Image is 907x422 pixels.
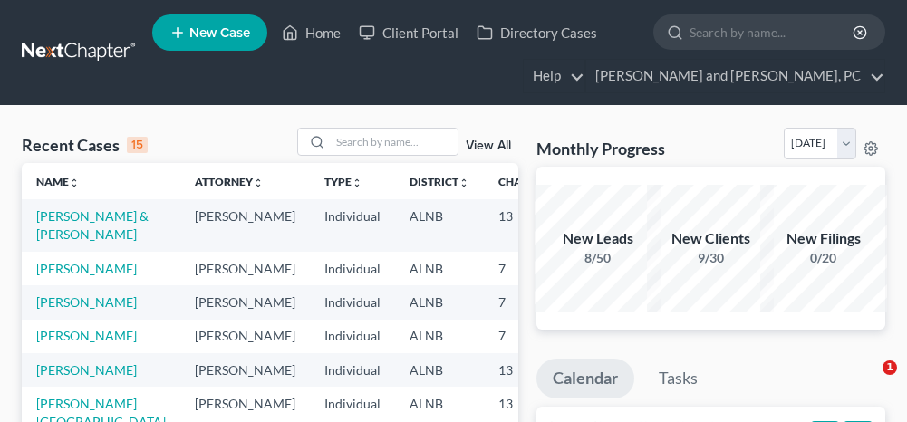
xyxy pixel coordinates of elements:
a: [PERSON_NAME] [36,328,137,343]
div: 15 [127,137,148,153]
a: [PERSON_NAME] and [PERSON_NAME], PC [586,60,884,92]
a: [PERSON_NAME] [36,261,137,276]
iframe: Intercom live chat [845,360,889,404]
a: Nameunfold_more [36,175,80,188]
div: 0/20 [760,249,887,267]
a: Districtunfold_more [410,175,469,188]
td: ALNB [395,320,484,353]
a: Calendar [536,359,634,398]
i: unfold_more [352,177,362,188]
td: Individual [310,320,395,353]
input: Search by name... [331,129,458,155]
td: 7 [484,285,574,319]
td: ALNB [395,353,484,387]
a: [PERSON_NAME] [36,362,137,378]
i: unfold_more [69,177,80,188]
td: ALNB [395,252,484,285]
div: New Clients [647,228,774,249]
div: Recent Cases [22,134,148,156]
a: Attorneyunfold_more [195,175,264,188]
div: New Leads [535,228,661,249]
a: Chapterunfold_more [498,175,560,188]
td: 7 [484,252,574,285]
td: 7 [484,320,574,353]
td: Individual [310,285,395,319]
h3: Monthly Progress [536,138,665,159]
a: Home [273,16,350,49]
td: Individual [310,353,395,387]
td: ALNB [395,199,484,251]
td: [PERSON_NAME] [180,285,310,319]
td: 13 [484,353,574,387]
a: Help [524,60,584,92]
a: Directory Cases [468,16,606,49]
span: 1 [883,360,897,375]
td: Individual [310,199,395,251]
a: [PERSON_NAME] & [PERSON_NAME] [36,208,149,242]
td: ALNB [395,285,484,319]
a: Typeunfold_more [324,175,362,188]
td: [PERSON_NAME] [180,199,310,251]
i: unfold_more [458,177,469,188]
a: Client Portal [350,16,468,49]
span: New Case [189,26,250,40]
td: 13 [484,199,574,251]
div: New Filings [760,228,887,249]
td: [PERSON_NAME] [180,353,310,387]
td: [PERSON_NAME] [180,252,310,285]
td: [PERSON_NAME] [180,320,310,353]
td: Individual [310,252,395,285]
a: Tasks [642,359,714,398]
input: Search by name... [690,15,855,49]
div: 9/30 [647,249,774,267]
a: View All [466,139,511,152]
i: unfold_more [253,177,264,188]
div: 8/50 [535,249,661,267]
a: [PERSON_NAME] [36,294,137,310]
